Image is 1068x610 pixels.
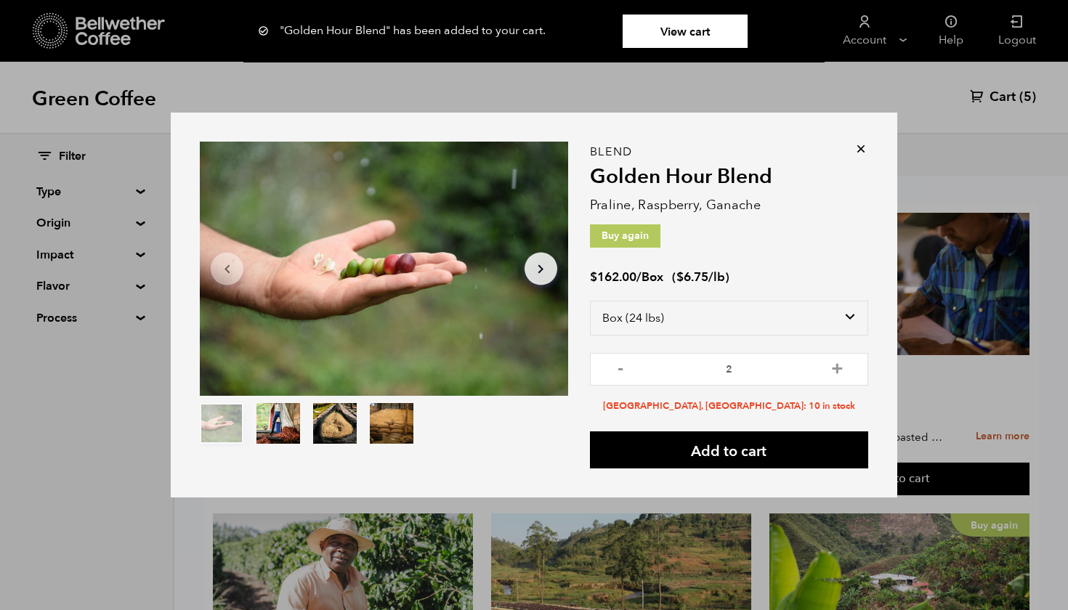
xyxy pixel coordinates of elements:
[636,269,642,285] span: /
[590,399,868,413] li: [GEOGRAPHIC_DATA], [GEOGRAPHIC_DATA]: 10 in stock
[672,269,729,285] span: ( )
[676,269,684,285] span: $
[590,165,868,190] h2: Golden Hour Blend
[642,269,663,285] span: Box
[590,431,868,468] button: Add to cart
[828,360,846,375] button: +
[676,269,708,285] bdi: 6.75
[590,195,868,215] p: Praline, Raspberry, Ganache
[612,360,630,375] button: -
[590,269,636,285] bdi: 162.00
[590,269,597,285] span: $
[590,224,660,248] p: Buy again
[708,269,725,285] span: /lb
